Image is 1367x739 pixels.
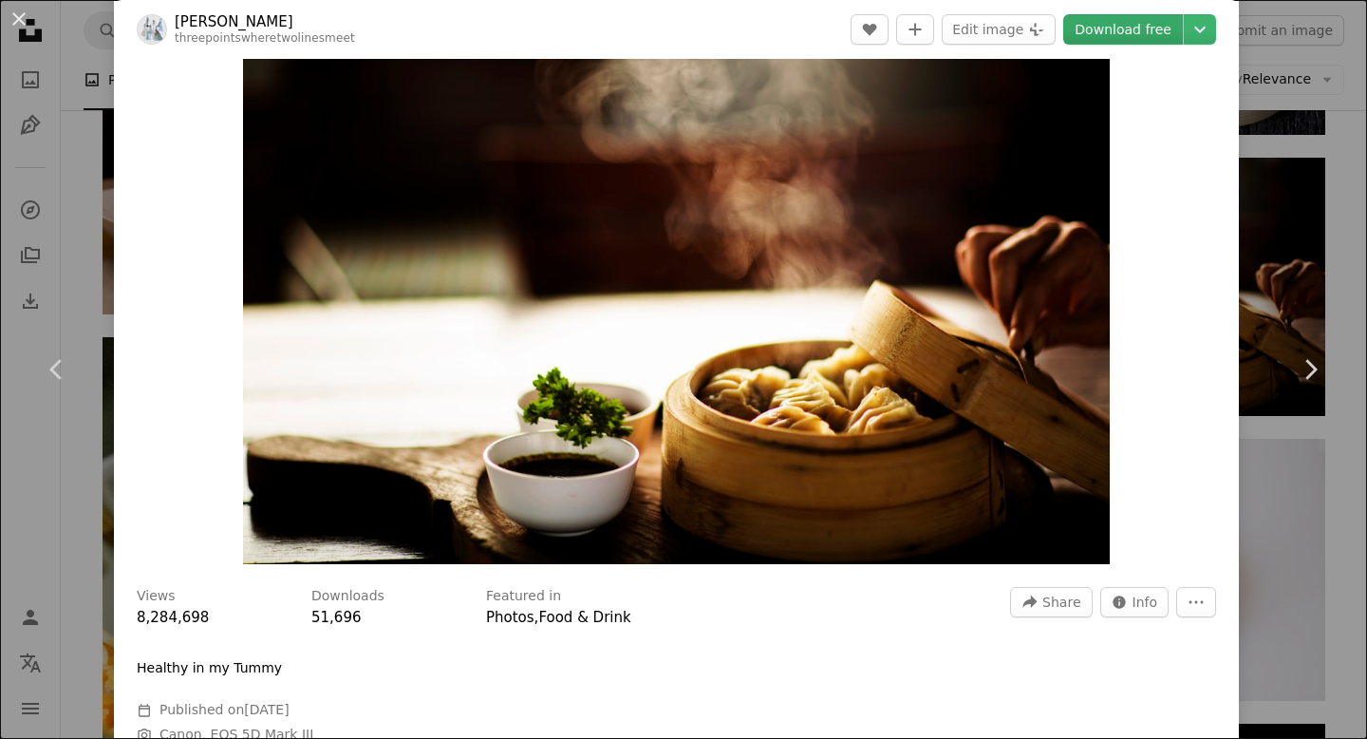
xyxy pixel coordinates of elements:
[175,12,355,31] a: [PERSON_NAME]
[175,31,355,45] a: threepointswheretwolinesmeet
[244,702,289,717] time: April 16, 2018 at 12:04:33 PM PDT
[486,587,561,606] h3: Featured in
[311,609,362,626] span: 51,696
[1176,587,1216,617] button: More Actions
[1042,588,1080,616] span: Share
[1010,587,1092,617] button: Share this image
[486,609,534,626] a: Photos
[1253,278,1367,461] a: Next
[1063,14,1183,45] a: Download free
[137,659,282,678] p: Healthy in my Tummy
[1184,14,1216,45] button: Choose download size
[311,587,384,606] h3: Downloads
[942,14,1056,45] button: Edit image
[534,609,539,626] span: ,
[851,14,889,45] button: Like
[159,702,290,717] span: Published on
[137,609,209,626] span: 8,284,698
[896,14,934,45] button: Add to Collection
[1100,587,1170,617] button: Stats about this image
[137,14,167,45] img: Go to Pooja Chaudhary's profile
[538,609,630,626] a: Food & Drink
[137,587,176,606] h3: Views
[1133,588,1158,616] span: Info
